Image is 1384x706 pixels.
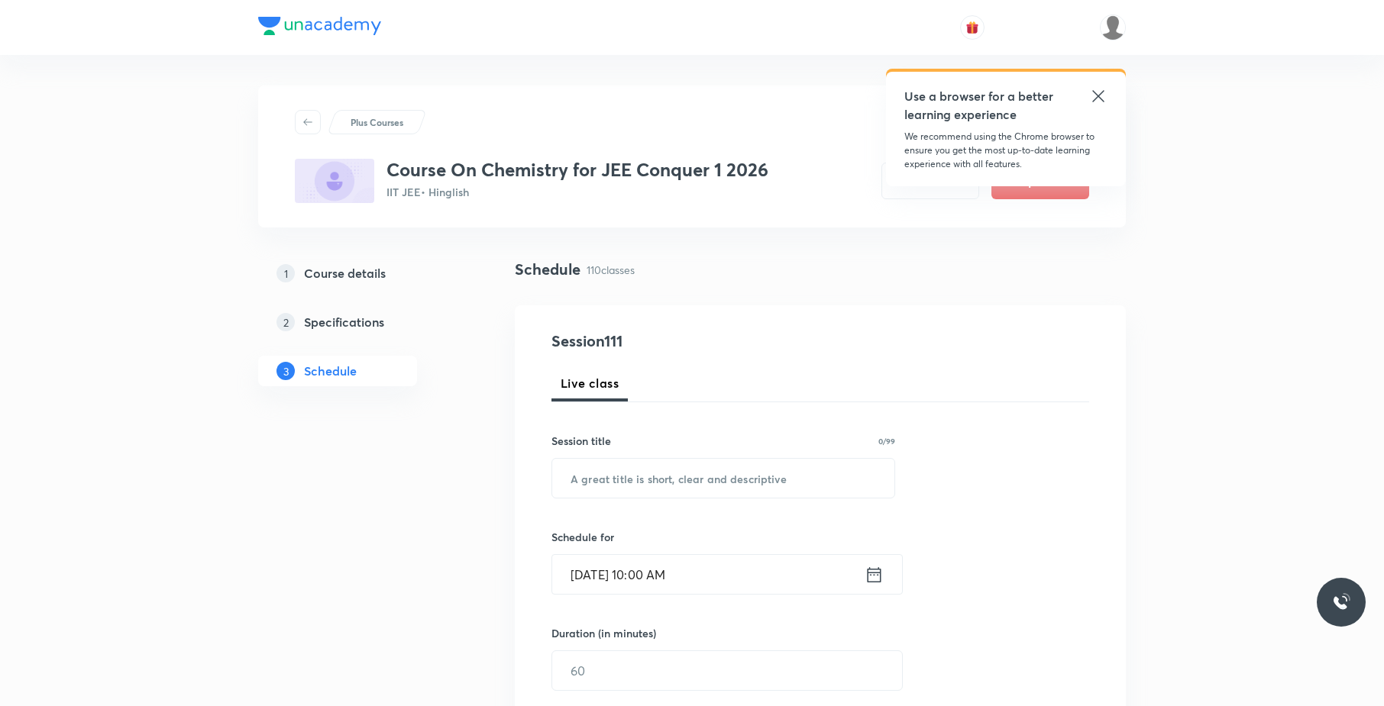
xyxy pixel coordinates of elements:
[304,313,384,331] h5: Specifications
[258,258,466,289] a: 1Course details
[881,163,979,199] button: Preview
[386,184,768,200] p: IIT JEE • Hinglish
[295,159,374,203] img: 325F3648-4A6E-4CA0-8E1C-9229FCF4FD1D_plus.png
[304,264,386,282] h5: Course details
[276,313,295,331] p: 2
[587,262,635,278] p: 110 classes
[551,433,611,449] h6: Session title
[351,115,403,129] p: Plus Courses
[386,159,768,181] h3: Course On Chemistry for JEE Conquer 1 2026
[965,21,979,34] img: avatar
[276,264,295,282] p: 1
[904,130,1108,171] p: We recommend using the Chrome browser to ensure you get the most up-to-date learning experience w...
[1332,593,1350,611] img: ttu
[561,374,619,392] span: Live class
[1100,15,1126,40] img: aadi Shukla
[276,362,295,380] p: 3
[258,17,381,35] img: Company Logo
[552,651,902,690] input: 60
[960,15,985,40] button: avatar
[258,307,466,337] a: 2Specifications
[904,87,1056,124] h5: Use a browser for a better learning experience
[551,625,656,641] h6: Duration (in minutes)
[551,529,895,545] h6: Schedule for
[515,258,580,281] h4: Schedule
[552,459,894,498] input: A great title is short, clear and descriptive
[551,330,830,353] h4: Session 111
[878,437,895,445] p: 0/99
[304,362,357,380] h5: Schedule
[258,17,381,39] a: Company Logo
